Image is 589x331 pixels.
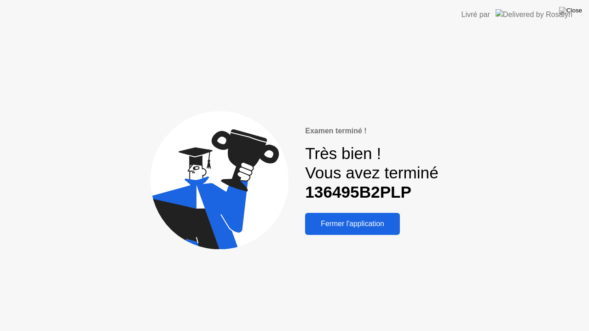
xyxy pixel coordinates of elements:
div: Très bien ! Vous avez terminé [305,144,438,202]
button: Fermer l'application [305,213,400,235]
img: Close [559,7,582,14]
div: Livré par [462,9,490,20]
b: 136495B2PLP [305,183,411,201]
img: Delivered by Rosalyn [496,9,572,20]
div: Examen terminé ! [305,126,438,137]
div: Fermer l'application [308,220,397,228]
